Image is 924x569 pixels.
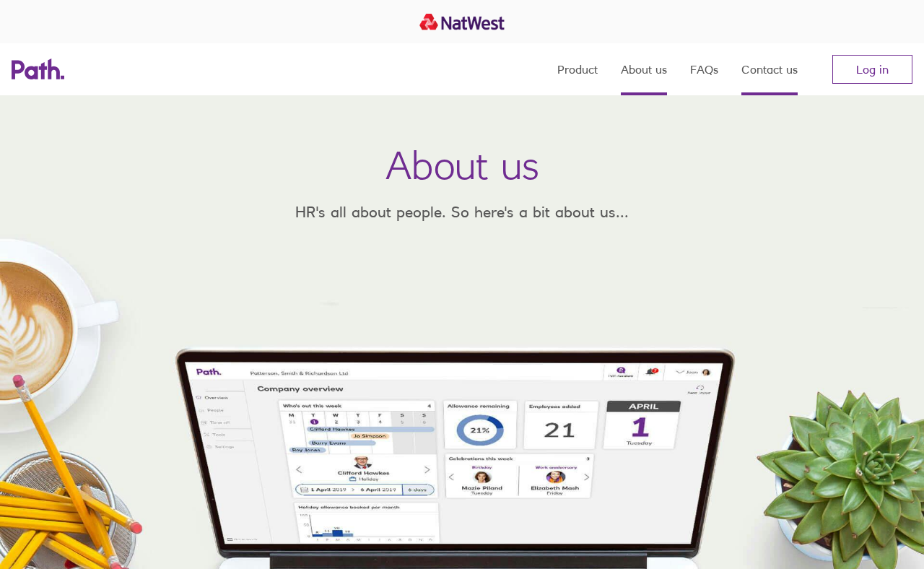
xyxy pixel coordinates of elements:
[690,43,718,95] a: FAQs
[741,43,798,95] a: Contact us
[284,200,640,225] p: HR's all about people. So here's a bit about us...
[621,43,667,95] a: About us
[832,55,912,84] a: Log in
[385,142,539,188] h1: About us
[557,43,598,95] a: Product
